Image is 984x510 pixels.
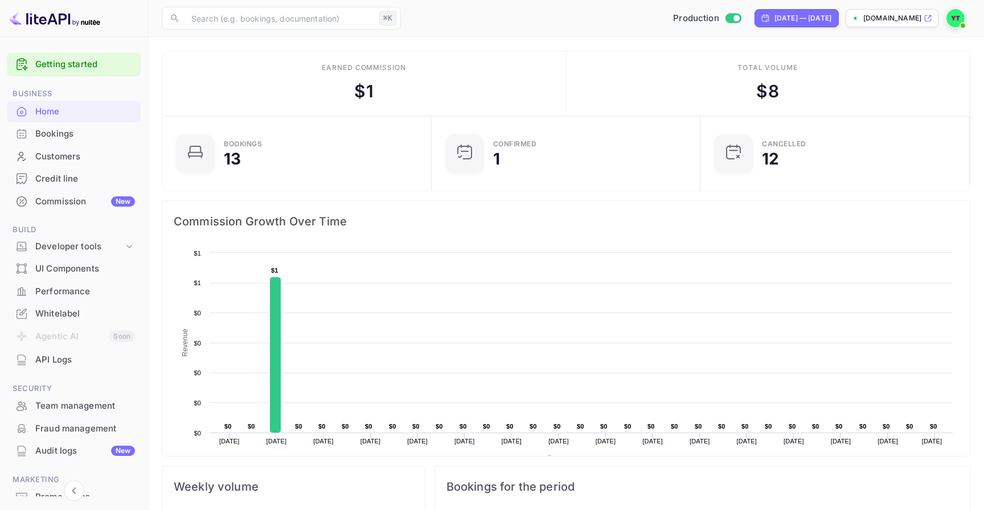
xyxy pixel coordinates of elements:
[7,258,141,280] div: UI Components
[557,455,586,463] text: Revenue
[7,146,141,168] div: Customers
[7,88,141,100] span: Business
[762,151,779,167] div: 12
[7,168,141,190] div: Credit line
[7,191,141,212] a: CommissionNew
[35,105,135,118] div: Home
[774,13,831,23] div: [DATE] — [DATE]
[7,395,141,416] a: Team management
[194,369,201,376] text: $0
[35,58,135,71] a: Getting started
[922,438,942,445] text: [DATE]
[7,395,141,417] div: Team management
[379,11,396,26] div: ⌘K
[7,349,141,370] a: API Logs
[718,423,725,430] text: $0
[35,445,135,458] div: Audit logs
[624,423,632,430] text: $0
[446,478,958,496] span: Bookings for the period
[863,13,921,23] p: [DOMAIN_NAME]
[7,418,141,439] a: Fraud management
[295,423,302,430] text: $0
[7,281,141,303] div: Performance
[184,7,375,30] input: Search (e.g. bookings, documentation)
[930,423,937,430] text: $0
[669,12,745,25] div: Switch to Sandbox mode
[577,423,584,430] text: $0
[412,423,420,430] text: $0
[407,438,428,445] text: [DATE]
[835,423,843,430] text: $0
[35,262,135,275] div: UI Components
[878,438,898,445] text: [DATE]
[436,423,443,430] text: $0
[35,240,124,253] div: Developer tools
[224,141,262,147] div: Bookings
[318,423,326,430] text: $0
[219,438,240,445] text: [DATE]
[483,423,490,430] text: $0
[460,423,467,430] text: $0
[342,423,349,430] text: $0
[7,123,141,145] div: Bookings
[224,423,232,430] text: $0
[695,423,702,430] text: $0
[502,438,522,445] text: [DATE]
[313,438,334,445] text: [DATE]
[7,191,141,213] div: CommissionNew
[7,224,141,236] span: Build
[174,212,958,231] span: Commission Growth Over Time
[7,382,141,395] span: Security
[35,307,135,320] div: Whitelabel
[812,423,819,430] text: $0
[756,79,778,104] div: $ 8
[266,438,287,445] text: [DATE]
[194,279,201,286] text: $1
[7,123,141,144] a: Bookings
[35,172,135,186] div: Credit line
[354,79,373,104] div: $ 1
[906,423,913,430] text: $0
[111,446,135,456] div: New
[7,474,141,486] span: Marketing
[493,151,500,167] div: 1
[35,491,135,504] div: Promo codes
[181,328,189,356] text: Revenue
[789,423,796,430] text: $0
[365,423,372,430] text: $0
[859,423,867,430] text: $0
[7,440,141,461] a: Audit logsNew
[194,250,201,257] text: $1
[35,422,135,435] div: Fraud management
[506,423,514,430] text: $0
[174,478,413,496] span: Weekly volume
[548,438,569,445] text: [DATE]
[35,127,135,141] div: Bookings
[7,303,141,325] div: Whitelabel
[7,418,141,440] div: Fraud management
[389,423,396,430] text: $0
[7,101,141,122] a: Home
[7,349,141,371] div: API Logs
[35,150,135,163] div: Customers
[673,12,719,25] span: Production
[737,63,798,73] div: Total volume
[111,196,135,207] div: New
[360,438,381,445] text: [DATE]
[7,281,141,302] a: Performance
[35,285,135,298] div: Performance
[271,267,278,274] text: $1
[7,168,141,189] a: Credit line
[194,340,201,347] text: $0
[690,438,710,445] text: [DATE]
[7,440,141,462] div: Audit logsNew
[454,438,475,445] text: [DATE]
[784,438,804,445] text: [DATE]
[322,63,406,73] div: Earned commission
[9,9,100,27] img: LiteAPI logo
[7,258,141,279] a: UI Components
[194,310,201,316] text: $0
[248,423,255,430] text: $0
[671,423,678,430] text: $0
[737,438,757,445] text: [DATE]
